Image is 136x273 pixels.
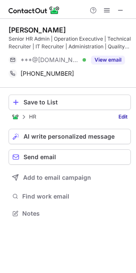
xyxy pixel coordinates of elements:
[9,5,60,15] img: ContactOut v5.3.10
[115,113,131,121] a: Edit
[9,26,66,34] div: [PERSON_NAME]
[22,193,127,200] span: Find work email
[23,174,91,181] span: Add to email campaign
[9,95,131,110] button: Save to List
[9,190,131,202] button: Find work email
[9,149,131,165] button: Send email
[24,154,56,160] span: Send email
[29,114,36,120] p: HR
[9,208,131,220] button: Notes
[21,56,80,64] span: ***@[DOMAIN_NAME]
[9,35,131,50] div: Senior HR Admin | Operation Executive | Technical Recruiter | IT Recruiter | Administration | Qua...
[21,70,74,77] span: [PHONE_NUMBER]
[24,99,127,106] div: Save to List
[9,129,131,144] button: AI write personalized message
[22,210,127,217] span: Notes
[24,133,115,140] span: AI write personalized message
[12,113,19,120] img: ContactOut
[9,170,131,185] button: Add to email campaign
[91,56,125,64] button: Reveal Button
